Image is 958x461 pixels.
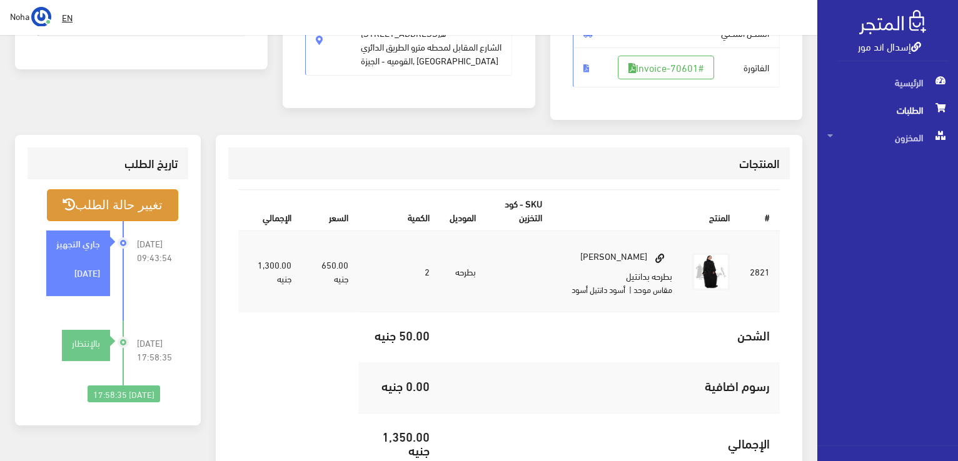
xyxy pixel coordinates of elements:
td: بطرحه [440,230,486,312]
span: [DATE] 17:58:35 [137,336,178,364]
a: EN [57,6,78,29]
span: الفاتورة [573,47,780,87]
th: الموديل [440,190,486,230]
strong: جاري التجهيز [56,236,100,250]
a: الطلبات [817,96,958,124]
th: السعر [301,190,358,230]
a: المخزون [817,124,958,151]
span: [DATE] 09:43:54 [137,237,178,264]
span: Noha [10,8,29,24]
iframe: Drift Widget Chat Controller [15,375,63,423]
div: [DATE] 17:58:35 [88,385,160,403]
span: الرئيسية [827,69,948,96]
td: 650.00 جنيه [301,230,358,312]
u: EN [62,9,73,25]
span: المخزون [827,124,948,151]
th: SKU - كود التخزين [486,190,552,230]
span: [STREET_ADDRESS]ه الشارع المقابل لمحطه مترو الطريق الدائري القوميه - الجيزة, [GEOGRAPHIC_DATA] [361,12,502,67]
h5: الشحن [450,328,770,342]
img: ... [31,7,51,27]
th: # [740,190,780,230]
td: [PERSON_NAME] بطرحه بدانتيل [552,230,682,312]
h5: 1,350.00 جنيه [368,429,430,457]
td: 2821 [740,230,780,312]
th: الكمية [358,190,440,230]
th: اﻹجمالي [238,190,301,230]
a: #Invoice-70601 [618,56,714,79]
span: الطلبات [827,96,948,124]
small: | أسود دانتيل أسود [572,282,632,297]
td: 2 [358,230,440,312]
div: بالإنتظار [62,336,110,350]
h5: 0.00 جنيه [368,379,430,392]
td: 1,300.00 جنيه [238,230,301,312]
a: ... Noha [10,6,51,26]
h5: رسوم اضافية [450,379,770,392]
img: . [859,10,926,34]
strong: [DATE] [74,265,100,279]
button: تغيير حالة الطلب [47,189,178,221]
small: مقاس موحد [633,282,672,297]
th: المنتج [552,190,740,230]
a: إسدال اند مور [858,37,921,55]
a: الرئيسية [817,69,958,96]
h3: المنتجات [238,157,780,169]
h5: اﻹجمالي [450,436,770,450]
h5: 50.00 جنيه [368,328,430,342]
h3: تاريخ الطلب [38,157,178,169]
